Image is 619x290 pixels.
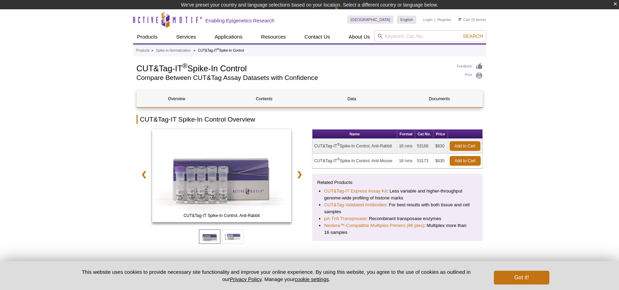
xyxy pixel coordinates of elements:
li: : Less variable and higher-throughput genome-wide profiling of histone marks [324,188,471,201]
th: Cat No. [415,130,433,139]
td: 16 rxns [397,139,415,154]
button: Got it! [494,271,549,284]
p: Related Products: [317,179,478,186]
a: Documents [400,91,479,107]
a: About Us [345,30,374,43]
li: CUT&Tag-IT Spike-In Control [198,49,244,52]
sup: ® [337,143,340,146]
td: CUT&Tag-IT Spike-In Control, Anti-Rabbit [312,139,397,154]
a: CUT&Tag-IT Spike-In Control, Anti-Mouse [152,129,292,224]
input: Keyword, Cat. No. [374,30,486,42]
li: : Recombinant transposase enzymes [324,215,471,222]
a: Services [172,30,200,43]
a: Products [136,48,150,54]
td: CUT&Tag-IT Spike-In Control, Anti-Mouse [312,154,397,168]
th: Name [312,130,397,139]
sup: ® [217,47,219,51]
a: [GEOGRAPHIC_DATA] [347,15,394,24]
a: Data [312,91,392,107]
button: cookie settings [294,276,329,282]
a: ❯ [292,166,307,182]
a: English [397,15,416,24]
th: Price [433,130,448,139]
li: (0 items) [458,15,486,24]
a: Overview [137,91,217,107]
a: Nextera™-Compatible Multiplex Primers (96 plex) [324,222,424,229]
a: Add to Cart [450,156,481,166]
a: Products [133,30,162,43]
button: Search [461,33,485,39]
a: Feedback [457,63,483,70]
li: | [435,15,436,24]
a: Register [437,17,451,22]
img: Your Cart [458,18,461,21]
a: Cart [458,17,470,22]
td: $630 [433,139,448,154]
a: Spike-In Normalization [156,48,191,54]
a: Contact Us [300,30,334,43]
a: pA-Tn5 Transposase [324,215,366,222]
a: Contents [224,91,304,107]
img: CUT&Tag-IT Spike-In Control, Anti-Rabbit [152,129,292,222]
a: Applications [210,30,247,43]
span: CUT&Tag-IT Spike-In Control, Anti-Rabbit [153,212,290,219]
td: $630 [433,154,448,168]
h2: Enabling Epigenetics Research [206,18,274,24]
td: 53173 [415,154,433,168]
li: » [151,49,153,52]
img: Change Here [335,5,353,21]
a: Login [423,17,432,22]
span: Search [463,33,483,39]
li: : For best results with both tissue and cell samples [324,201,471,215]
li: » [193,49,196,52]
sup: ® [182,62,188,70]
a: CUT&Tag-Validated Antibodies [324,201,386,208]
th: Format [397,130,415,139]
a: ❮ [137,166,151,182]
p: This website uses cookies to provide necessary site functionality and improve your online experie... [70,268,483,283]
a: Print [457,72,483,80]
td: 53168 [415,139,433,154]
h2: CUT&Tag-IT Spike-In Control Overview [137,115,483,124]
h2: Compare Between CUT&Tag Assay Datasets with Confidence [137,75,450,81]
a: Privacy Policy [230,276,261,282]
a: Resources [257,30,290,43]
li: : Multiplex more than 16 samples [324,222,471,236]
td: 16 rxns [397,154,415,168]
a: CUT&Tag-IT Express Assay Kit [324,188,387,195]
sup: ® [337,157,340,161]
a: Add to Cart [450,141,480,151]
h1: CUT&Tag-IT Spike-In Control [137,63,450,73]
